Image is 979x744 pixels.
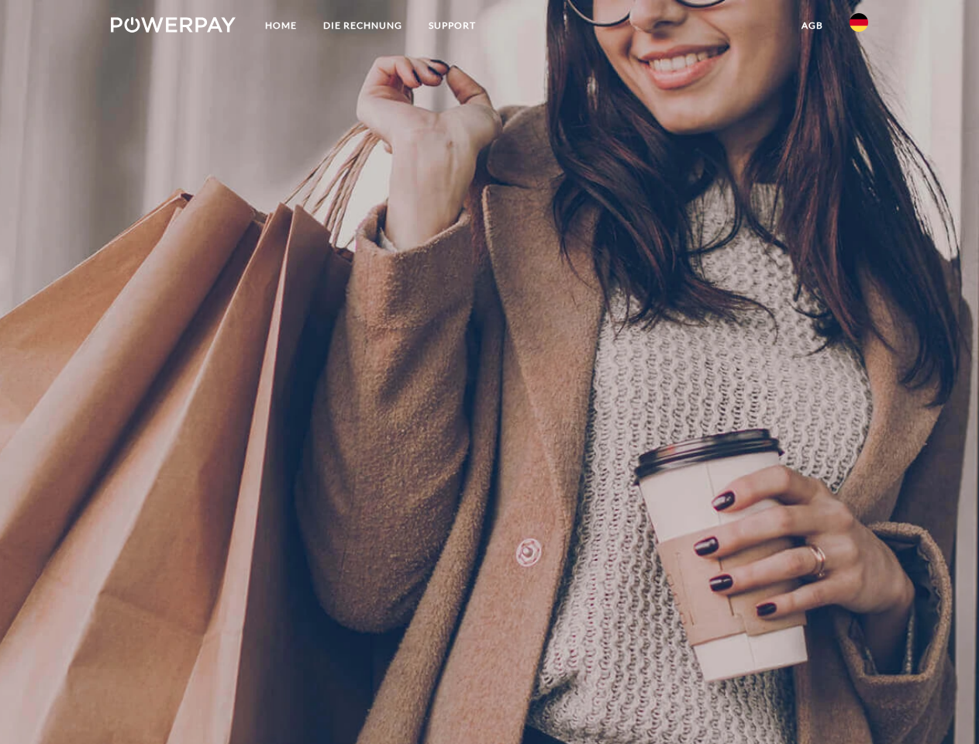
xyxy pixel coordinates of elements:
[415,12,489,40] a: SUPPORT
[310,12,415,40] a: DIE RECHNUNG
[252,12,310,40] a: Home
[788,12,836,40] a: agb
[111,17,236,33] img: logo-powerpay-white.svg
[850,13,868,32] img: de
